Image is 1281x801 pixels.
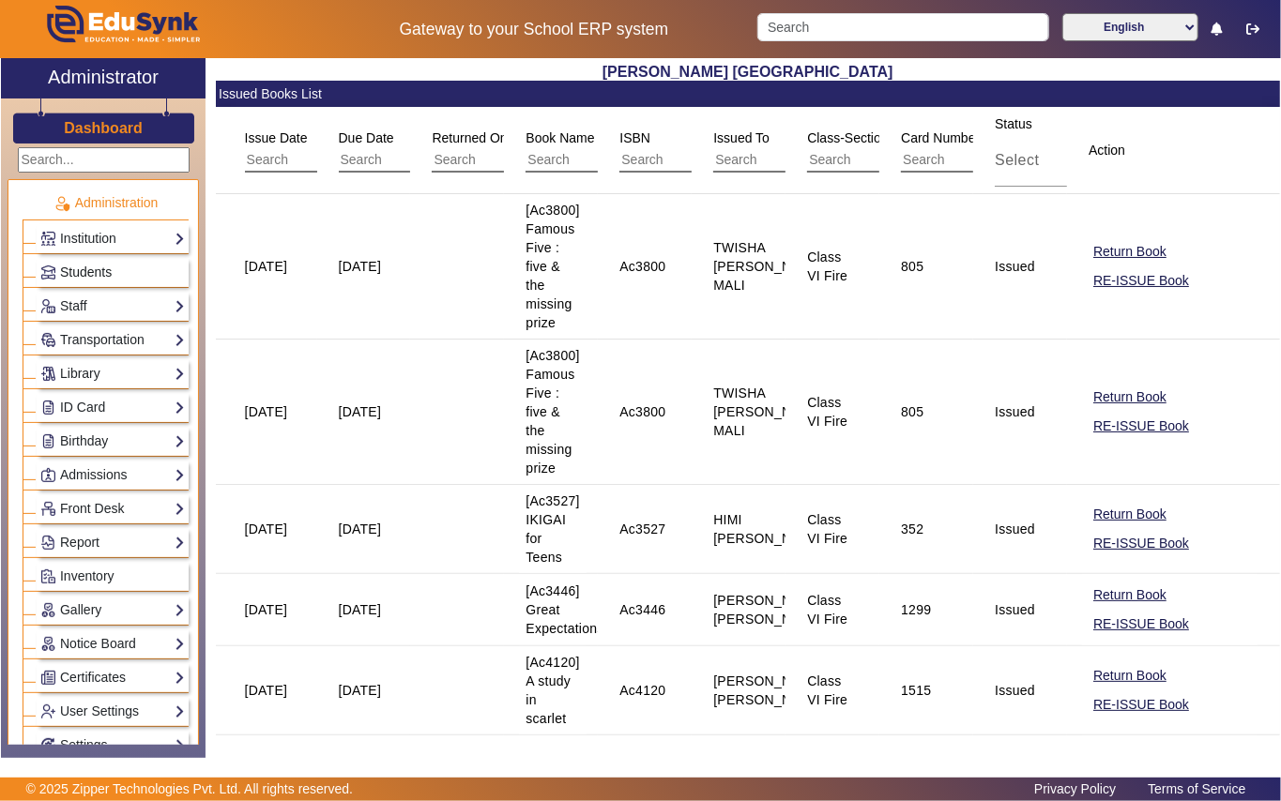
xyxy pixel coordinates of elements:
div: ISBN [613,121,811,179]
img: Students.png [41,265,55,280]
div: [DATE] [245,681,288,700]
div: Due Date [332,121,530,179]
a: Terms of Service [1138,777,1255,801]
div: [DATE] [245,402,288,421]
div: Issued [995,257,1035,276]
input: Search [619,148,787,173]
div: Class-Section [801,121,999,179]
span: Card Number [901,130,980,145]
div: [DATE] [245,520,288,538]
span: Students [60,264,112,280]
span: Class-Section [807,130,888,145]
span: Select [995,152,1039,168]
button: Return Book [1091,583,1168,607]
span: Book Name [526,130,594,145]
div: [Ac3800] Famous Five : five & the missing prize [526,346,579,477]
div: Issued To [707,121,905,179]
div: 1515 [901,681,931,700]
input: Search [526,148,694,173]
input: Search [807,148,975,173]
div: TWISHA [PERSON_NAME] MALI [713,384,824,440]
input: Search [245,148,413,173]
div: [Ac3527] IKIGAI for Teens [526,491,579,567]
div: Class VI Fire [807,672,858,709]
div: Card Number [894,121,1092,179]
div: [DATE] [245,600,288,619]
div: 1299 [901,600,931,619]
div: [DATE] [245,257,288,276]
input: Search [901,148,1069,173]
a: Privacy Policy [1025,777,1125,801]
input: Search [339,148,507,173]
div: Action [1082,133,1149,167]
a: Administrator [1,58,206,98]
div: HIMI [PERSON_NAME] [713,510,824,548]
div: Issued [995,520,1035,538]
button: Return Book [1091,503,1168,526]
div: [Ac3446] Great Expectations [526,582,603,638]
img: Inventory.png [41,569,55,583]
div: [Ac3800] Famous Five : five & the missing prize [526,201,579,332]
span: Issue Date [245,130,308,145]
span: Issued To [713,130,770,145]
a: Dashboard [63,118,144,138]
a: Students [40,262,185,283]
img: Administration.png [53,195,70,212]
div: [DATE] [339,402,382,421]
h2: Administrator [48,66,159,88]
button: Return Book [1091,385,1168,409]
button: RE-ISSUE Book [1091,693,1191,717]
h5: Gateway to your School ERP system [330,20,737,39]
div: Issued [995,402,1035,421]
div: Returned On [425,121,623,179]
div: [DATE] [339,681,382,700]
p: Administration [23,193,189,213]
div: Status [988,107,1187,193]
div: Class VI Fire [807,591,858,628]
button: RE-ISSUE Book [1091,415,1191,438]
div: Ac3527 [619,520,665,538]
div: [DATE] [339,257,382,276]
div: Issued [995,600,1035,619]
span: Inventory [60,568,114,583]
button: RE-ISSUE Book [1091,269,1191,293]
a: Inventory [40,566,185,587]
span: ISBN [619,130,650,145]
h2: [PERSON_NAME] [GEOGRAPHIC_DATA] [216,63,1280,81]
div: [DATE] [339,600,382,619]
div: Issued [995,681,1035,700]
div: Book Name [519,121,717,179]
input: Search [432,148,600,173]
div: [DATE] [339,520,382,538]
button: RE-ISSUE Book [1091,612,1191,636]
div: 352 [901,520,923,538]
input: Search [713,148,881,173]
span: Status [995,116,1032,131]
div: Ac3446 [619,600,665,619]
div: [Ac4120] A study in scarlet [526,653,579,728]
span: Action [1089,143,1125,158]
mat-card-header: Issued Books List [216,81,1280,107]
div: 805 [901,257,923,276]
div: Ac3800 [619,402,665,421]
button: Return Book [1091,664,1168,688]
button: RE-ISSUE Book [1091,532,1191,555]
span: Returned On [432,130,507,145]
p: © 2025 Zipper Technologies Pvt. Ltd. All rights reserved. [26,779,354,799]
div: [PERSON_NAME] [PERSON_NAME] [713,591,824,628]
span: Due Date [339,130,394,145]
div: [PERSON_NAME] [PERSON_NAME] [713,672,824,709]
input: Search... [18,147,190,173]
div: Ac3800 [619,257,665,276]
div: Issue Date [238,121,436,179]
button: Return Book [1091,240,1168,264]
div: Ac4120 [619,681,665,700]
div: Class VI Fire [807,248,858,285]
div: Class VI Fire [807,510,858,548]
div: Class VI Fire [807,393,858,431]
input: Search [757,13,1049,41]
h3: Dashboard [64,119,143,137]
div: 805 [901,402,923,421]
div: TWISHA [PERSON_NAME] MALI [713,238,824,295]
